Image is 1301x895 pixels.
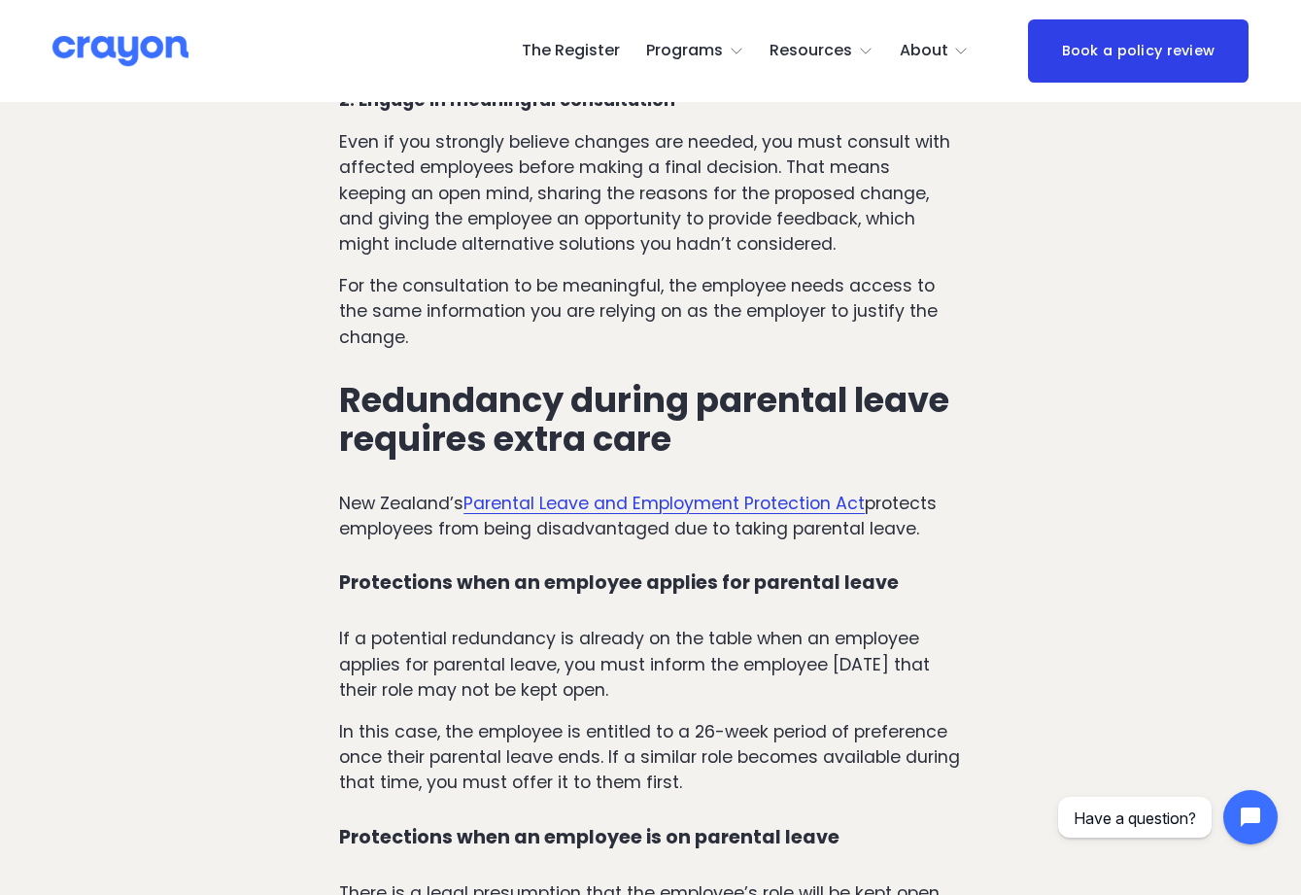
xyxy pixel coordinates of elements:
[646,36,744,67] a: folder dropdown
[1028,19,1250,83] a: Book a policy review
[339,381,962,460] h3: Redundancy during parental leave requires extra care
[339,491,962,542] p: New Zealand’s protects employees from being disadvantaged due to taking parental leave.
[339,626,962,703] p: If a potential redundancy is already on the table when an employee applies for parental leave, yo...
[522,36,620,67] a: The Register
[339,273,962,350] p: For the consultation to be meaningful, the employee needs access to the same information you are ...
[900,36,970,67] a: folder dropdown
[463,492,865,515] a: Parental Leave and Employment Protection Act
[900,37,948,65] span: About
[770,36,873,67] a: folder dropdown
[339,719,962,796] p: In this case, the employee is entitled to a 26-week period of preference once their parental leav...
[52,34,188,68] img: Crayon
[339,827,962,849] h4: Protections when an employee is on parental leave
[646,37,723,65] span: Programs
[339,129,962,258] p: Even if you strongly believe changes are needed, you must consult with affected employees before ...
[339,572,962,595] h4: Protections when an employee applies for parental leave
[770,37,852,65] span: Resources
